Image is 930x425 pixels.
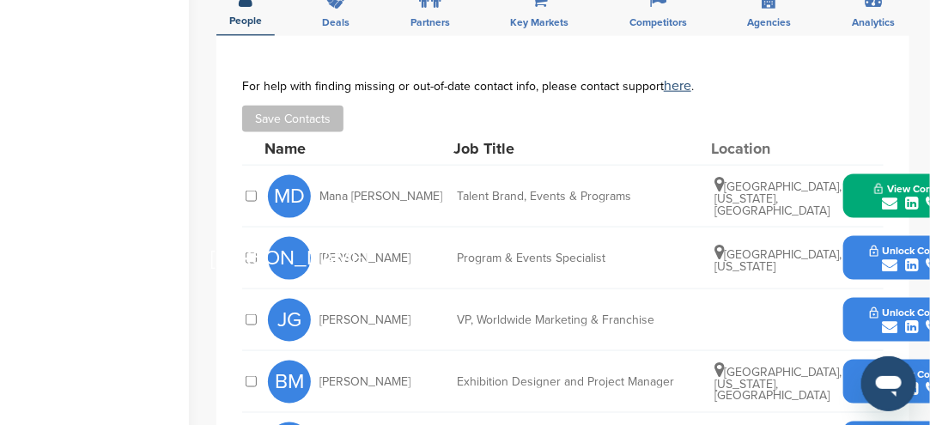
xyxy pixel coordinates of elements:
span: [PERSON_NAME] [319,314,410,326]
span: [PERSON_NAME] [319,376,410,388]
div: Talent Brand, Events & Programs [457,191,714,203]
span: [GEOGRAPHIC_DATA], [US_STATE], [GEOGRAPHIC_DATA] [714,365,842,404]
div: Location [711,141,840,156]
span: Agencies [748,17,792,27]
span: [PERSON_NAME] [268,237,311,280]
a: here [664,77,691,94]
span: Key Markets [511,17,569,27]
div: Name [264,141,453,156]
div: Program & Events Specialist [457,252,714,264]
span: Deals [323,17,350,27]
span: [GEOGRAPHIC_DATA], [US_STATE] [714,247,842,274]
span: BM [268,361,311,404]
div: Job Title [453,141,711,156]
iframe: Button to launch messaging window [861,356,916,411]
span: People [229,15,262,26]
span: Analytics [852,17,895,27]
button: Save Contacts [242,106,343,132]
div: Exhibition Designer and Project Manager [457,376,714,388]
span: [GEOGRAPHIC_DATA], [US_STATE], [GEOGRAPHIC_DATA] [714,179,842,218]
div: For help with finding missing or out-of-date contact info, please contact support . [242,79,884,93]
span: Mana [PERSON_NAME] [319,191,442,203]
span: Partners [410,17,450,27]
span: Competitors [629,17,687,27]
span: MD [268,175,311,218]
span: JG [268,299,311,342]
div: VP, Worldwide Marketing & Franchise [457,314,714,326]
